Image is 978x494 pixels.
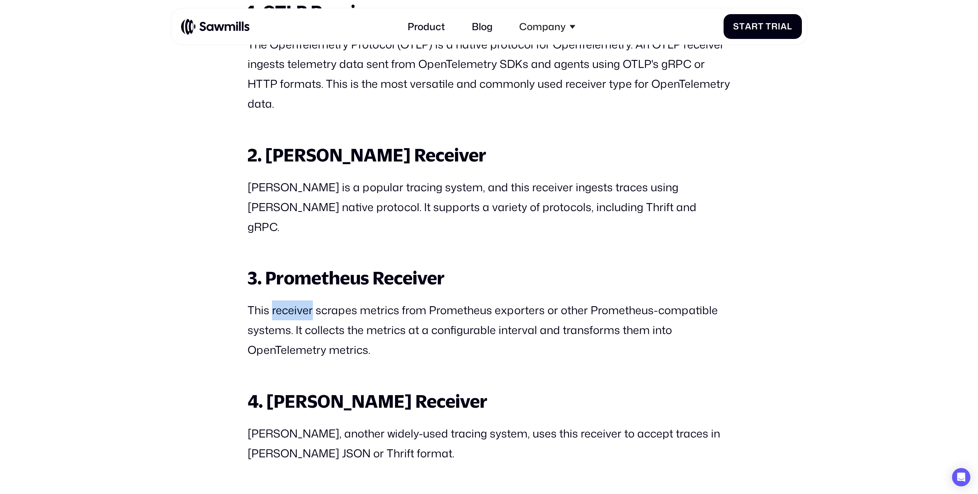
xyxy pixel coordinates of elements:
strong: 3. Prometheus Receiver [248,267,445,288]
span: i [778,21,780,32]
span: t [739,21,745,32]
strong: 1. OTLP Receiver [248,1,383,22]
p: The OpenTelemetry Protocol (OTLP) is a native protocol for OpenTelemetry. An OTLP receiver ingest... [248,35,730,114]
div: Company [512,13,583,40]
span: S [733,21,739,32]
span: r [771,21,778,32]
div: Company [519,21,566,32]
strong: 4. [PERSON_NAME] Receiver [248,391,487,412]
a: Blog [465,13,500,40]
p: [PERSON_NAME], another widely-used tracing system, uses this receiver to accept traces in [PERSON... [248,424,730,463]
span: a [745,21,751,32]
p: This receiver scrapes metrics from Prometheus exporters or other Prometheus-compatible systems. I... [248,300,730,360]
a: Product [400,13,452,40]
span: l [787,21,792,32]
p: [PERSON_NAME] is a popular tracing system, and this receiver ingests traces using [PERSON_NAME] n... [248,178,730,237]
a: StartTrial [724,14,802,39]
strong: 2. [PERSON_NAME] Receiver [248,144,486,165]
span: t [758,21,764,32]
span: T [766,21,771,32]
span: a [780,21,787,32]
div: Open Intercom Messenger [952,468,970,486]
span: r [751,21,758,32]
